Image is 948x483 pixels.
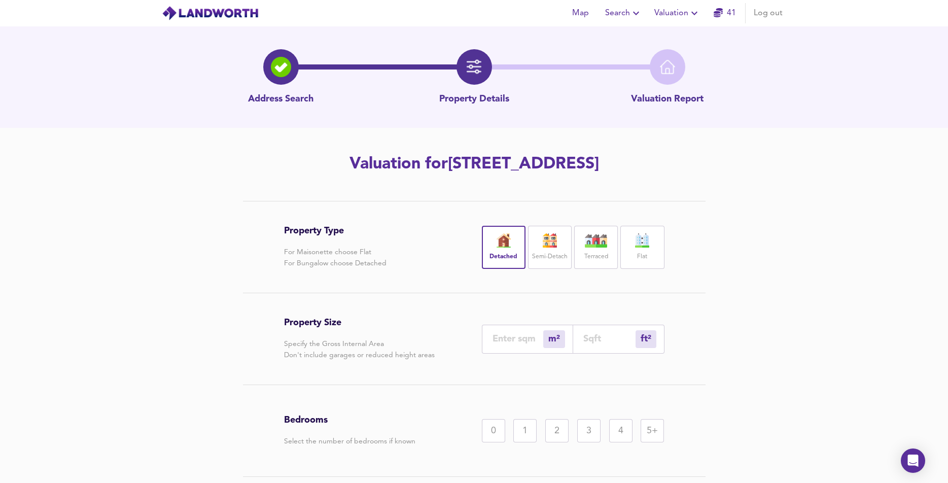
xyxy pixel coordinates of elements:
p: Valuation Report [631,93,704,106]
img: home-icon [660,59,675,75]
img: filter-icon [467,59,482,75]
button: Valuation [650,3,705,23]
div: 5+ [641,419,664,442]
label: Terraced [584,251,608,263]
div: 4 [609,419,633,442]
div: m² [636,330,656,348]
span: Map [569,6,593,20]
p: For Maisonette choose Flat For Bungalow choose Detached [284,247,387,269]
span: Valuation [654,6,700,20]
a: 41 [714,6,736,20]
p: Address Search [248,93,313,106]
h3: Property Type [284,225,387,236]
div: Semi-Detach [528,226,572,269]
img: house-icon [583,233,609,248]
div: Open Intercom Messenger [901,448,925,473]
div: 2 [545,419,569,442]
p: Property Details [439,93,509,106]
div: 0 [482,419,505,442]
button: 41 [709,3,741,23]
h3: Property Size [284,317,435,328]
h2: Valuation for [STREET_ADDRESS] [187,153,761,176]
label: Flat [637,251,647,263]
img: logo [162,6,259,21]
img: house-icon [491,233,516,248]
div: Flat [620,226,664,269]
input: Enter sqm [493,333,543,344]
button: Map [565,3,597,23]
img: search-icon [271,57,291,77]
h3: Bedrooms [284,415,415,426]
div: 3 [577,419,601,442]
p: Select the number of bedrooms if known [284,436,415,447]
label: Semi-Detach [532,251,568,263]
img: house-icon [537,233,563,248]
p: Specify the Gross Internal Area Don't include garages or reduced height areas [284,338,435,361]
button: Log out [750,3,787,23]
div: Terraced [574,226,618,269]
label: Detached [489,251,517,263]
div: Detached [482,226,525,269]
span: Log out [754,6,783,20]
div: 1 [513,419,537,442]
img: flat-icon [629,233,655,248]
span: Search [605,6,642,20]
button: Search [601,3,646,23]
div: m² [543,330,565,348]
input: Sqft [583,333,636,344]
